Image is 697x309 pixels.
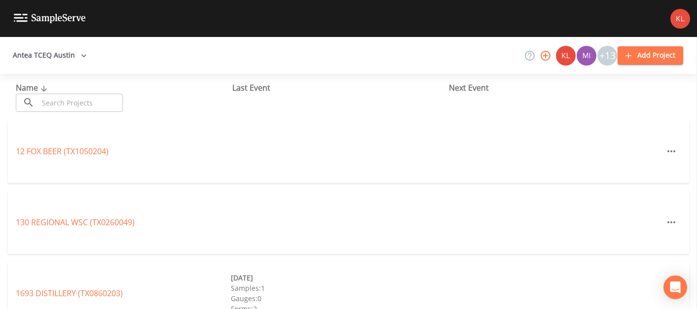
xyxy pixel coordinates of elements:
[449,82,665,94] div: Next Event
[231,283,446,293] div: Samples: 1
[618,46,683,65] button: Add Project
[555,46,576,66] div: Kler Teran
[577,46,596,66] img: a1ea4ff7c53760f38bef77ef7c6649bf
[38,94,123,112] input: Search Projects
[14,14,86,23] img: logo
[231,293,446,304] div: Gauges: 0
[670,9,690,29] img: 9c4450d90d3b8045b2e5fa62e4f92659
[576,46,597,66] div: Miriaha Caddie
[9,46,91,65] button: Antea TCEQ Austin
[16,82,50,93] span: Name
[16,288,123,299] a: 1693 DISTILLERY (TX0860203)
[16,217,135,228] a: 130 REGIONAL WSC (TX0260049)
[231,273,446,283] div: [DATE]
[597,46,617,66] div: +13
[16,146,109,157] a: 12 FOX BEER (TX1050204)
[232,82,449,94] div: Last Event
[663,275,687,299] div: Open Intercom Messenger
[556,46,576,66] img: 9c4450d90d3b8045b2e5fa62e4f92659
